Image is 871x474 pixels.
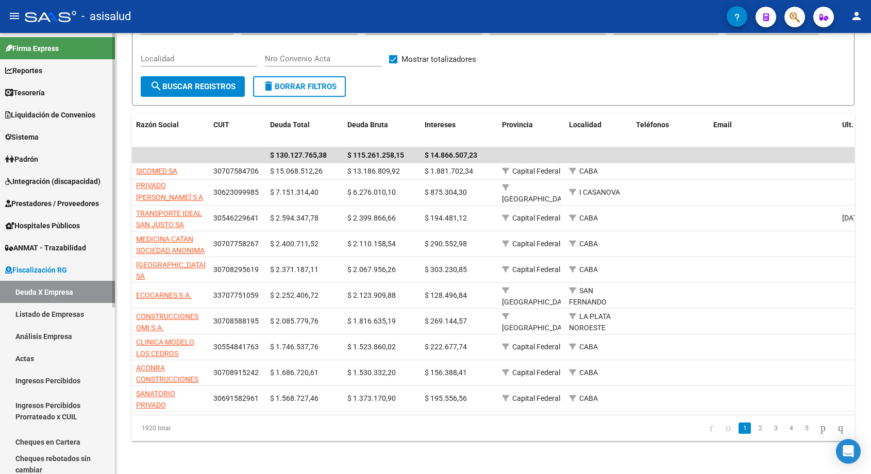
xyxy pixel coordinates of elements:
span: $ 1.530.332,20 [347,368,396,377]
span: $ 156.388,41 [425,368,467,377]
span: $ 130.127.765,38 [270,151,327,159]
span: Hospitales Públicos [5,220,80,231]
span: CABA [579,394,598,402]
span: $ 13.186.809,92 [347,167,400,175]
span: 30623099985 [213,188,259,196]
a: go to last page [833,422,848,434]
span: CABA [579,368,598,377]
li: page 5 [799,419,814,437]
span: SAN FERNANDO [569,286,607,307]
button: Borrar Filtros [253,76,346,97]
span: Capital Federal [512,214,560,222]
datatable-header-cell: Localidad [565,114,632,148]
li: page 2 [752,419,768,437]
a: 5 [800,422,813,434]
span: Capital Federal [512,240,560,248]
span: Sistema [5,131,39,143]
span: $ 2.067.956,26 [347,265,396,274]
datatable-header-cell: CUIT [209,114,266,148]
span: Teléfonos [636,121,669,129]
span: $ 7.151.314,40 [270,188,319,196]
a: 1 [739,422,751,434]
div: Open Intercom Messenger [836,439,861,464]
span: $ 303.230,85 [425,265,467,274]
span: CABA [579,343,598,351]
span: $ 115.261.258,15 [347,151,404,159]
span: $ 1.523.860,02 [347,343,396,351]
button: Open calendar [707,22,718,33]
span: Provincia [502,121,533,129]
button: Buscar Registros [141,76,245,97]
span: $ 1.746.537,76 [270,343,319,351]
span: [GEOGRAPHIC_DATA] [502,298,572,306]
a: 3 [769,422,782,434]
span: I CASANOVA [579,188,620,196]
span: Liquidación de Convenios [5,109,95,121]
span: 30707758267 [213,240,259,248]
datatable-header-cell: Email [709,114,838,148]
span: $ 1.373.170,90 [347,394,396,402]
li: page 3 [768,419,783,437]
mat-icon: delete [262,80,275,92]
datatable-header-cell: Razón Social [132,114,209,148]
span: $ 222.677,74 [425,343,467,351]
span: 30708295619 [213,265,259,274]
datatable-header-cell: Deuda Bruta [343,114,421,148]
a: go to next page [816,422,830,434]
li: page 1 [737,419,752,437]
span: Email [713,121,732,129]
span: 30546229641 [213,214,259,222]
span: - asisalud [81,5,131,28]
datatable-header-cell: Provincia [498,114,565,148]
div: 1920 total [132,415,275,441]
span: $ 2.123.909,88 [347,291,396,299]
span: CABA [579,240,598,248]
span: Reportes [5,65,42,76]
span: $ 194.481,12 [425,214,467,222]
span: SICOMED SA [136,167,177,175]
span: Localidad [569,121,601,129]
datatable-header-cell: Teléfonos [632,114,709,148]
span: ECOCARNES S.A. [136,291,192,299]
span: Deuda Bruta [347,121,388,129]
span: 30691582961 [213,394,259,402]
li: page 4 [783,419,799,437]
datatable-header-cell: Intereses [421,114,498,148]
span: $ 2.085.779,76 [270,317,319,325]
span: SANATORIO PRIVADO [PERSON_NAME] S A [136,390,203,421]
span: Razón Social [136,121,179,129]
span: Padrón [5,154,38,165]
span: CABA [579,167,598,175]
span: $ 1.816.635,19 [347,317,396,325]
mat-icon: search [150,80,162,92]
a: 2 [754,422,766,434]
span: Mostrar totalizadores [401,53,476,65]
span: $ 14.866.507,23 [425,151,477,159]
a: go to first page [705,422,718,434]
a: go to previous page [721,422,735,434]
span: Prestadores / Proveedores [5,198,99,209]
span: $ 1.686.720,61 [270,368,319,377]
span: [GEOGRAPHIC_DATA] [502,195,572,203]
span: $ 6.276.010,10 [347,188,396,196]
span: Ult. Acta [842,121,870,129]
span: 30708588195 [213,317,259,325]
span: Capital Federal [512,368,560,377]
span: Borrar Filtros [262,82,337,91]
span: $ 290.552,98 [425,240,467,248]
span: MEDICINA CATAN SOCIEDAD ANONIMA [136,235,205,255]
span: $ 2.400.711,52 [270,240,319,248]
span: CUIT [213,121,229,129]
span: CABA [579,265,598,274]
span: Capital Federal [512,343,560,351]
span: $ 1.881.702,34 [425,167,473,175]
mat-icon: person [850,10,863,22]
span: Capital Federal [512,167,560,175]
span: 30708915242 [213,368,259,377]
a: 4 [785,422,797,434]
span: $ 2.594.347,78 [270,214,319,222]
span: [GEOGRAPHIC_DATA] [502,324,572,332]
span: [DATE] [842,214,863,222]
span: 30707584706 [213,167,259,175]
span: CABA [579,214,598,222]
